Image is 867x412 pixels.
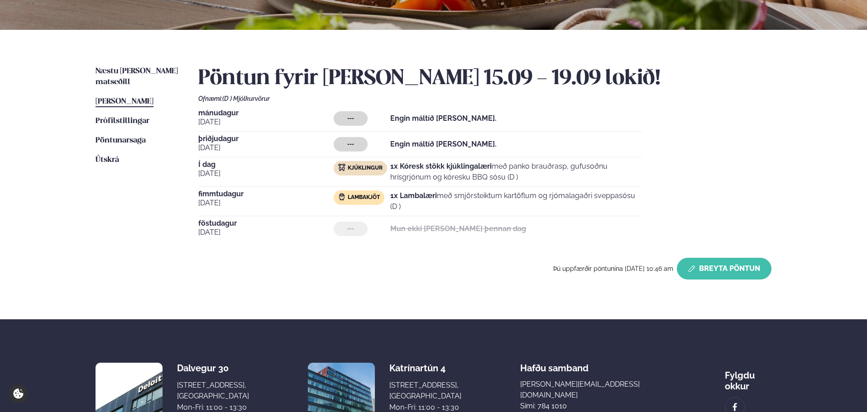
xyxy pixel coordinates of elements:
span: --- [347,225,354,232]
span: [DATE] [198,142,334,153]
div: Fylgdu okkur [725,363,771,392]
span: föstudagur [198,220,334,227]
p: með panko brauðrasp, gufusoðnu hrísgrjónum og kóresku BBQ sósu (D ) [390,161,642,183]
a: Pöntunarsaga [96,135,146,146]
span: Útskrá [96,156,119,164]
p: með smjörsteiktum kartöflum og rjómalagaðri sveppasósu (D ) [390,190,642,212]
span: [PERSON_NAME] [96,98,153,105]
a: Cookie settings [9,384,28,403]
span: (D ) Mjólkurvörur [222,95,270,102]
strong: 1x Lambalæri [390,191,437,200]
strong: Engin máltíð [PERSON_NAME]. [390,140,497,148]
img: Lamb.svg [338,193,345,200]
span: þriðjudagur [198,135,334,142]
a: [PERSON_NAME][EMAIL_ADDRESS][DOMAIN_NAME] [520,379,666,401]
p: Sími: 784 1010 [520,401,666,412]
span: --- [347,141,354,148]
span: [DATE] [198,227,334,238]
span: [DATE] [198,117,334,128]
span: [DATE] [198,198,334,208]
a: [PERSON_NAME] [96,96,153,107]
div: Ofnæmi: [198,95,771,102]
div: [STREET_ADDRESS], [GEOGRAPHIC_DATA] [389,380,461,402]
span: Lambakjöt [348,194,380,201]
span: [DATE] [198,168,334,179]
span: Kjúklingur [348,165,383,172]
a: Prófílstillingar [96,116,149,127]
span: Hafðu samband [520,355,589,374]
a: Útskrá [96,155,119,166]
strong: Mun ekki [PERSON_NAME] þennan dag [390,224,526,233]
span: Í dag [198,161,334,168]
strong: 1x Kóresk stökk kjúklingalæri [390,162,492,170]
h2: Pöntun fyrir [PERSON_NAME] 15.09 - 19.09 lokið! [198,66,771,91]
div: Dalvegur 30 [177,363,249,374]
span: fimmtudagur [198,190,334,198]
span: Næstu [PERSON_NAME] matseðill [96,67,178,86]
button: Breyta Pöntun [677,258,771,279]
span: --- [347,115,354,122]
span: mánudagur [198,109,334,117]
div: [STREET_ADDRESS], [GEOGRAPHIC_DATA] [177,380,249,402]
img: chicken.svg [338,164,345,171]
div: Katrínartún 4 [389,363,461,374]
span: Prófílstillingar [96,117,149,125]
strong: Engin máltíð [PERSON_NAME]. [390,114,497,123]
span: Pöntunarsaga [96,137,146,144]
a: Næstu [PERSON_NAME] matseðill [96,66,180,88]
span: Þú uppfærðir pöntunina [DATE] 10:46 am [553,265,673,272]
